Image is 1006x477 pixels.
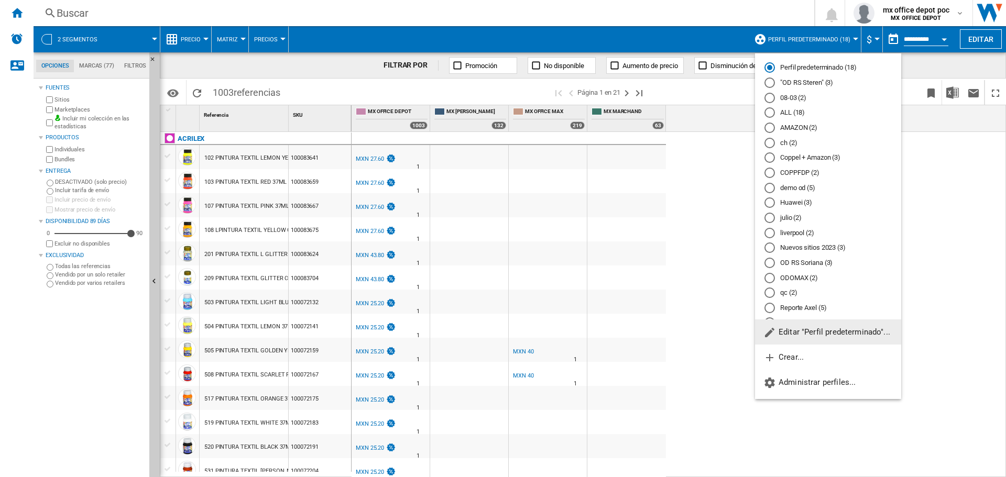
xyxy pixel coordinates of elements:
[764,123,892,133] md-radio-button: AMAZON (2)
[764,273,892,283] md-radio-button: ODOMAX (2)
[764,258,892,268] md-radio-button: OD RS Soriana (3)
[764,108,892,118] md-radio-button: ALL (18)
[764,303,892,313] md-radio-button: Reporte Axel (5)
[764,288,892,298] md-radio-button: qc (2)
[764,93,892,103] md-radio-button: 08-03 (2)
[764,213,892,223] md-radio-button: julio (2)
[764,168,892,178] md-radio-button: COPPFDP (2)
[763,378,856,387] span: Administrar perfiles...
[763,352,804,362] span: Crear...
[764,78,892,88] md-radio-button: "OD RS Steren" (3)
[764,228,892,238] md-radio-button: liverpool (2)
[764,183,892,193] md-radio-button: demo od (5)
[764,243,892,253] md-radio-button: Nuevos sitios 2023 (3)
[764,63,892,73] md-radio-button: Perfil predeterminado (18)
[764,138,892,148] md-radio-button: ch (2)
[764,318,892,328] md-radio-button: SORI OF (3)
[763,327,890,337] span: Editar "Perfil predeterminado"...
[764,153,892,163] md-radio-button: Coppel + Amazon (3)
[764,198,892,208] md-radio-button: Huawei (3)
